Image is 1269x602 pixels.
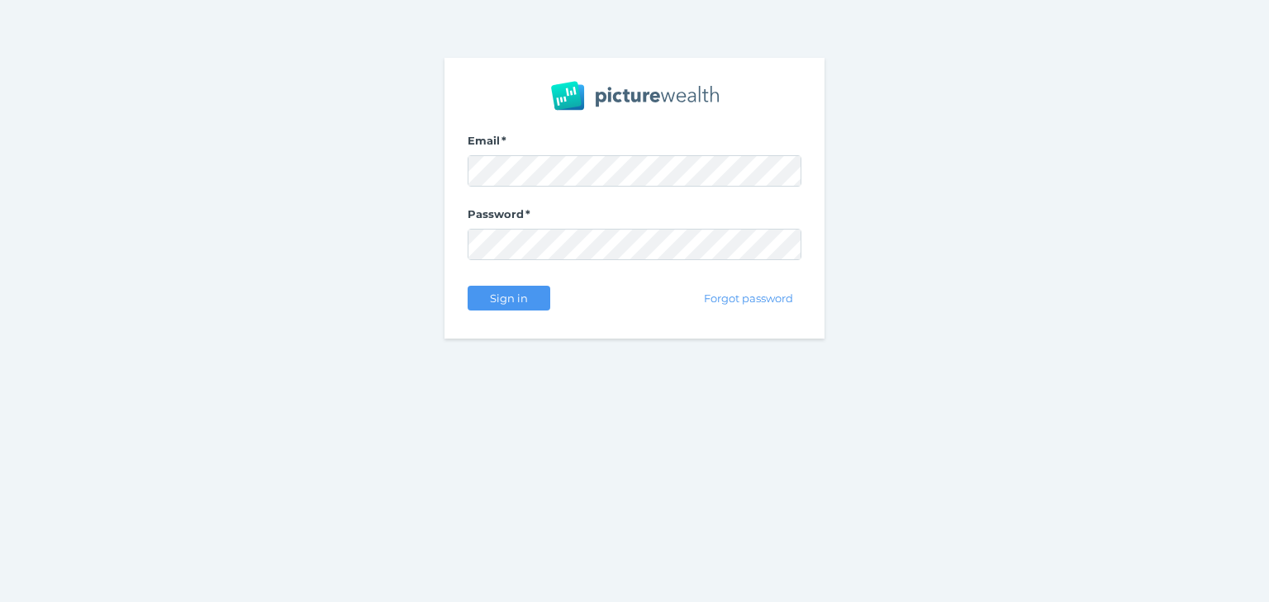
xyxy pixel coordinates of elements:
label: Email [468,134,801,155]
label: Password [468,207,801,229]
img: PW [551,81,719,111]
span: Forgot password [697,292,801,305]
button: Sign in [468,286,550,310]
span: Sign in [482,292,535,305]
button: Forgot password [696,286,801,310]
